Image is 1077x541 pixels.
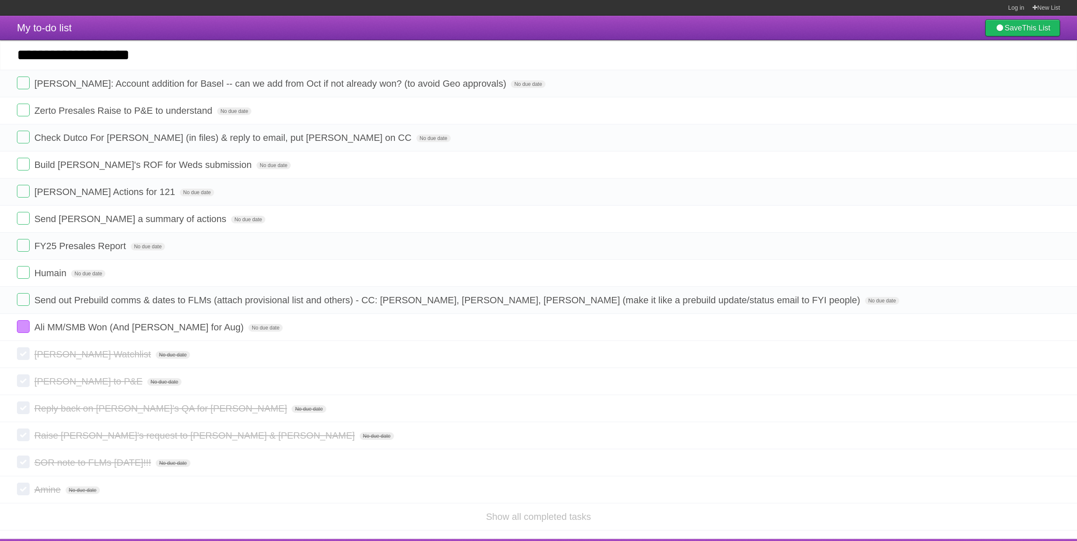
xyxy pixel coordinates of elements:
span: Send out Prebuild comms & dates to FLMs (attach provisional list and others) - CC: [PERSON_NAME],... [34,295,862,305]
span: SOR note to FLMs [DATE]!!! [34,457,153,468]
span: No due date [147,378,182,386]
span: No due date [131,243,165,250]
span: [PERSON_NAME] to P&E [34,376,145,387]
label: Done [17,239,30,252]
label: Done [17,131,30,143]
span: No due date [71,270,105,277]
span: No due date [292,405,326,413]
span: No due date [217,107,251,115]
a: Show all completed tasks [486,511,591,522]
label: Done [17,428,30,441]
label: Done [17,158,30,170]
span: My to-do list [17,22,72,33]
label: Done [17,483,30,495]
span: No due date [256,162,291,169]
span: No due date [66,486,100,494]
span: No due date [865,297,899,305]
span: [PERSON_NAME] Actions for 121 [34,187,177,197]
span: Send [PERSON_NAME] a summary of actions [34,214,229,224]
label: Done [17,212,30,225]
label: Done [17,347,30,360]
span: FY25 Presales Report [34,241,128,251]
label: Done [17,374,30,387]
span: No due date [511,80,545,88]
label: Done [17,293,30,306]
label: Done [17,401,30,414]
span: No due date [180,189,214,196]
span: Build [PERSON_NAME]'s ROF for Weds submission [34,159,254,170]
span: No due date [248,324,283,332]
label: Done [17,266,30,279]
span: Check Dutco For [PERSON_NAME] (in files) & reply to email, put [PERSON_NAME] on CC [34,132,413,143]
b: This List [1022,24,1050,32]
label: Done [17,77,30,89]
label: Done [17,456,30,468]
span: No due date [416,135,451,142]
span: Amine [34,484,63,495]
a: SaveThis List [985,19,1060,36]
span: No due date [156,351,190,359]
span: No due date [156,459,190,467]
span: [PERSON_NAME] Watchlist [34,349,153,360]
span: [PERSON_NAME]: Account addition for Basel -- can we add from Oct if not already won? (to avoid Ge... [34,78,508,89]
span: Ali MM/SMB Won (And [PERSON_NAME] for Aug) [34,322,246,332]
span: Raise [PERSON_NAME]'s request to [PERSON_NAME] & [PERSON_NAME] [34,430,357,441]
span: No due date [360,432,394,440]
span: No due date [231,216,265,223]
label: Done [17,185,30,198]
span: Humain [34,268,69,278]
span: Zerto Presales Raise to P&E to understand [34,105,215,116]
label: Done [17,320,30,333]
label: Done [17,104,30,116]
span: Reply back on [PERSON_NAME]'s QA for [PERSON_NAME] [34,403,289,414]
